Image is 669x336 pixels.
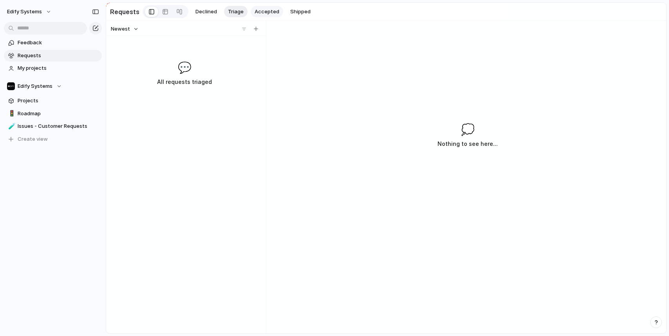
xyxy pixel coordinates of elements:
span: Projects [18,97,99,105]
span: Requests [18,52,99,60]
button: Newest [110,24,140,34]
span: Declined [195,8,217,16]
span: Edify Systems [7,8,42,16]
a: Projects [4,95,102,107]
span: 💭 [461,121,475,138]
h2: Requests [110,7,139,16]
span: Issues - Customer Requests [18,122,99,130]
a: Feedback [4,37,102,49]
button: Create view [4,133,102,145]
h3: All requests triaged [125,77,244,87]
span: 💬 [178,59,192,76]
button: 🧪 [7,122,15,130]
a: 🚦Roadmap [4,108,102,120]
button: Edify Systems [4,5,56,18]
span: Feedback [18,39,99,47]
h3: Nothing to see here... [438,139,498,149]
button: Declined [192,6,221,18]
a: My projects [4,62,102,74]
span: My projects [18,64,99,72]
span: Accepted [255,8,279,16]
button: Edify Systems [4,80,102,92]
span: Edify Systems [18,82,52,90]
button: Accepted [251,6,283,18]
span: Triage [228,8,244,16]
span: Roadmap [18,110,99,118]
button: Shipped [286,6,315,18]
span: Shipped [290,8,311,16]
button: Triage [224,6,248,18]
a: 🧪Issues - Customer Requests [4,120,102,132]
span: Newest [111,25,130,33]
button: 🚦 [7,110,15,118]
div: 🧪 [8,122,14,131]
div: 🚦 [8,109,14,118]
a: Requests [4,50,102,62]
span: Create view [18,135,48,143]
